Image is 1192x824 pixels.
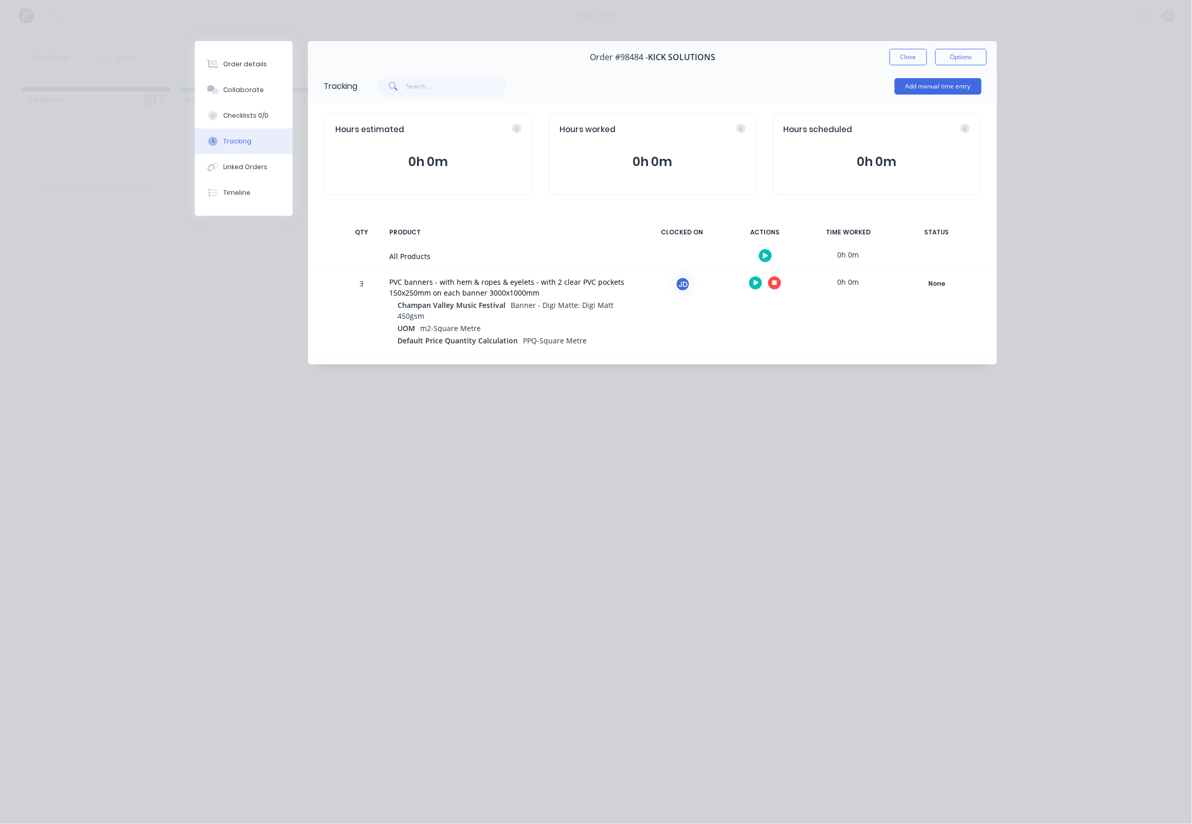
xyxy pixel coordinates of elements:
div: CLOCKED ON [643,222,720,243]
button: 0h 0m [784,152,970,172]
div: STATUS [893,222,981,243]
span: Hours worked [559,124,616,136]
button: 0h 0m [559,152,746,172]
div: All Products [389,251,631,262]
button: Collaborate [195,77,293,103]
span: UOM [398,323,415,334]
div: 3 [346,272,377,354]
button: 0h 0m [335,152,521,172]
div: TIME WORKED [810,222,887,243]
div: QTY [346,222,377,243]
input: Search... [407,76,507,97]
div: PRODUCT [383,222,637,243]
button: None [899,277,974,291]
div: None [900,277,974,290]
div: Tracking [224,137,252,146]
div: ACTIONS [727,222,804,243]
div: Linked Orders [224,162,268,172]
div: Order details [224,60,267,69]
span: Default Price Quantity Calculation [398,335,518,346]
div: PVC banners - with hem & ropes & eyelets - with 2 clear PVC pockets 150x250mm on each banner 3000... [389,277,631,298]
div: 0h 0m [810,270,887,294]
div: JD [675,277,691,292]
span: Hours scheduled [784,124,853,136]
span: Champan Valley Music Festival [398,300,505,310]
span: KICK SOLUTIONS [648,52,715,62]
button: Timeline [195,180,293,206]
button: Options [935,49,987,65]
button: Add manual time entry [895,78,982,95]
button: Linked Orders [195,154,293,180]
div: Collaborate [224,85,264,95]
button: Order details [195,51,293,77]
div: 0h 0m [810,243,887,266]
button: Close [890,49,927,65]
div: Checklists 0/0 [224,111,269,120]
button: Checklists 0/0 [195,103,293,129]
span: Banner - Digi Matte: Digi Matt 450gsm [398,300,613,321]
span: PPQ-Square Metre [523,336,587,345]
span: m2-Square Metre [420,323,481,333]
span: Order #98484 - [590,52,648,62]
button: Tracking [195,129,293,154]
span: Hours estimated [335,124,404,136]
div: Tracking [323,80,357,93]
div: Timeline [224,188,251,197]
